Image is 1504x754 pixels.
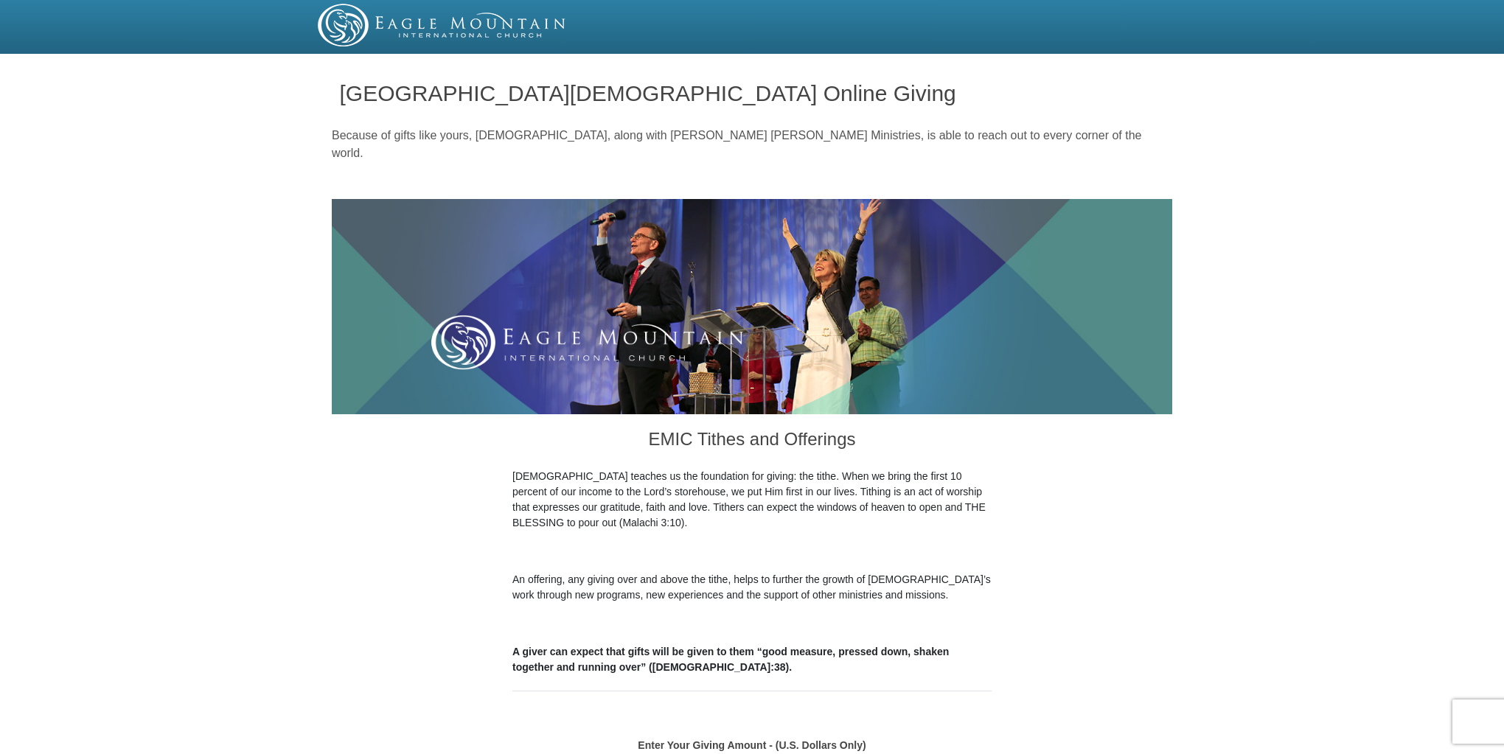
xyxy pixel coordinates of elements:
h1: [GEOGRAPHIC_DATA][DEMOGRAPHIC_DATA] Online Giving [340,81,1165,105]
b: A giver can expect that gifts will be given to them “good measure, pressed down, shaken together ... [512,646,949,673]
p: An offering, any giving over and above the tithe, helps to further the growth of [DEMOGRAPHIC_DAT... [512,572,992,603]
p: Because of gifts like yours, [DEMOGRAPHIC_DATA], along with [PERSON_NAME] [PERSON_NAME] Ministrie... [332,127,1172,162]
strong: Enter Your Giving Amount - (U.S. Dollars Only) [638,739,866,751]
h3: EMIC Tithes and Offerings [512,414,992,469]
img: EMIC [318,4,567,46]
p: [DEMOGRAPHIC_DATA] teaches us the foundation for giving: the tithe. When we bring the first 10 pe... [512,469,992,531]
